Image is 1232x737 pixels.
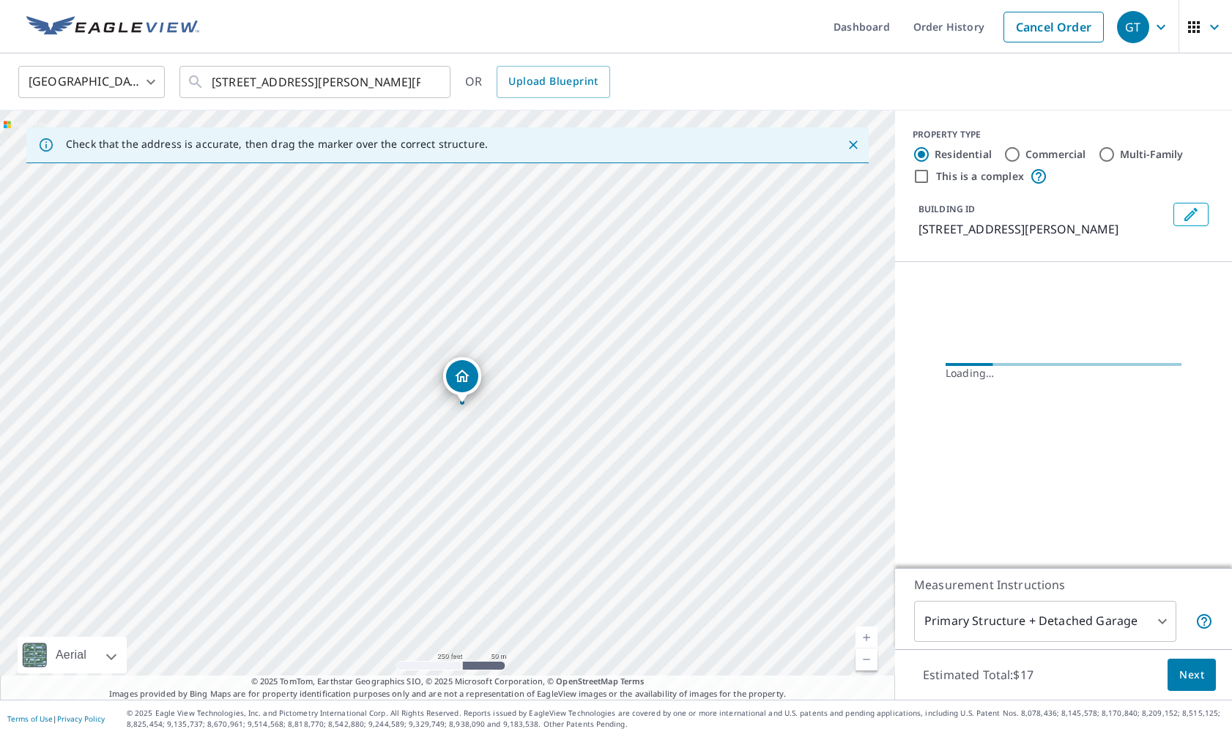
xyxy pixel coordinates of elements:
[1195,613,1213,630] span: Your report will include the primary structure and a detached garage if one exists.
[856,648,877,670] a: Current Level 17, Zoom Out
[1003,12,1104,42] a: Cancel Order
[914,576,1213,594] p: Measurement Instructions
[497,66,609,98] a: Upload Blueprint
[127,708,1225,730] p: © 2025 Eagle View Technologies, Inc. and Pictometry International Corp. All Rights Reserved. Repo...
[465,66,610,98] div: OR
[57,714,105,724] a: Privacy Policy
[1117,11,1149,43] div: GT
[936,169,1024,184] label: This is a complex
[911,659,1045,691] p: Estimated Total: $17
[51,637,91,673] div: Aerial
[914,601,1176,642] div: Primary Structure + Detached Garage
[26,16,199,38] img: EV Logo
[508,72,598,91] span: Upload Blueprint
[66,138,488,151] p: Check that the address is accurate, then drag the marker over the correct structure.
[18,637,127,673] div: Aerial
[556,676,617,687] a: OpenStreetMap
[1025,147,1086,162] label: Commercial
[443,357,481,403] div: Dropped pin, building 1, Residential property, 6568 Sandy Ridge Dr Hope, MI 48628
[919,203,975,215] p: BUILDING ID
[844,135,863,154] button: Close
[856,626,877,648] a: Current Level 17, Zoom In
[212,61,420,102] input: Search by address or latitude-longitude
[1120,147,1184,162] label: Multi-Family
[7,714,53,724] a: Terms of Use
[1173,203,1209,226] button: Edit building 1
[251,676,645,688] span: © 2025 TomTom, Earthstar Geographics SIO, © 2025 Microsoft Corporation, ©
[18,61,165,102] div: [GEOGRAPHIC_DATA]
[1168,659,1216,692] button: Next
[7,714,105,723] p: |
[913,128,1214,141] div: PROPERTY TYPE
[620,676,645,687] a: Terms
[935,147,992,162] label: Residential
[1179,666,1204,684] span: Next
[919,220,1168,238] p: [STREET_ADDRESS][PERSON_NAME]
[946,366,1181,381] div: Loading…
